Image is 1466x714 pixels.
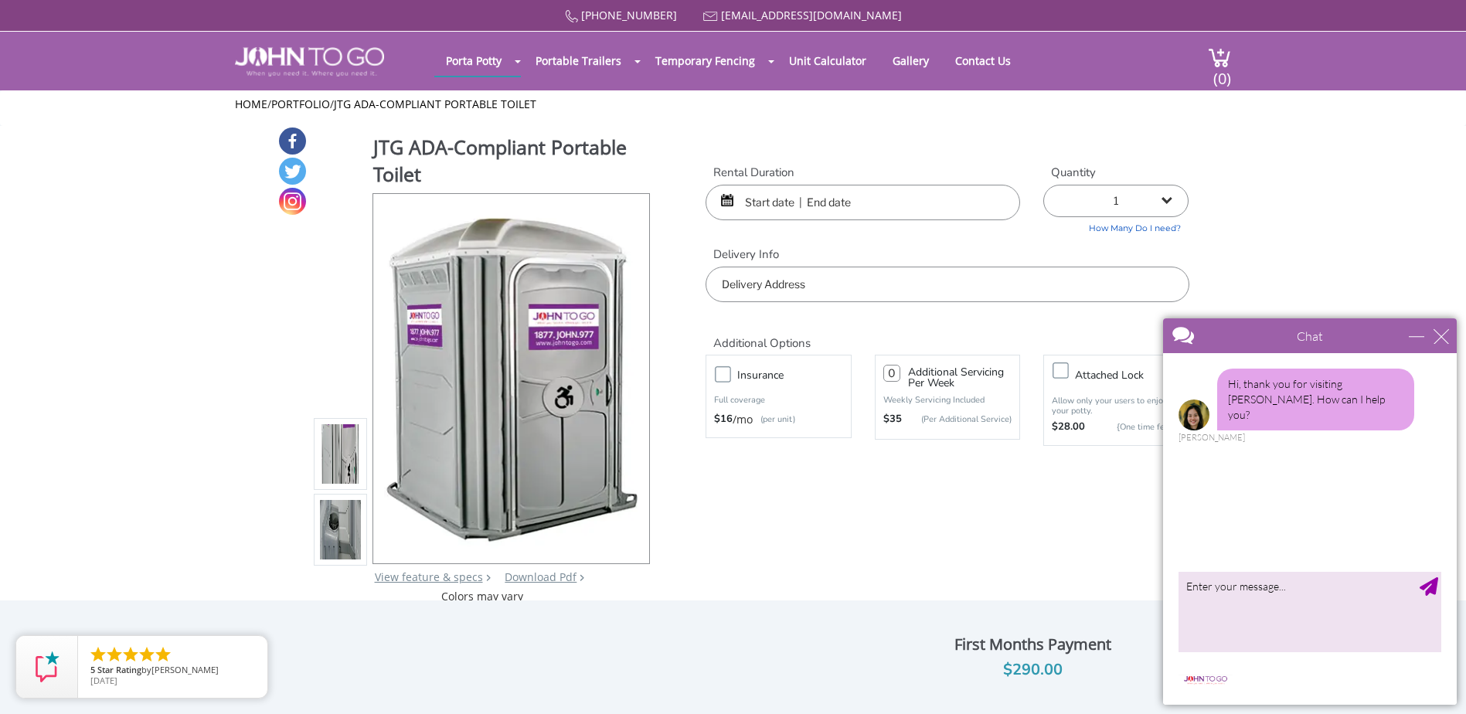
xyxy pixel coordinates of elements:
li:  [154,645,172,664]
a: How Many Do I need? [1043,217,1189,235]
span: [PERSON_NAME] [151,664,219,675]
img: chevron.png [580,574,584,581]
li:  [105,645,124,664]
a: [PHONE_NUMBER] [581,8,677,22]
h3: Insurance [737,365,858,385]
span: (0) [1213,56,1231,89]
img: JOHN to go [235,47,384,76]
span: [DATE] [90,675,117,686]
a: Download Pdf [505,569,577,584]
p: Weekly Servicing Included [883,394,1012,406]
strong: $28.00 [1052,420,1085,435]
a: Gallery [881,46,940,76]
li:  [121,645,140,664]
a: Portable Trailers [524,46,633,76]
label: Delivery Info [706,246,1189,263]
h1: JTG ADA-Compliant Portable Toilet [373,134,651,192]
iframe: Live Chat Box [1154,309,1466,714]
p: (per unit) [753,412,795,427]
li:  [89,645,107,664]
a: Twitter [279,158,306,185]
p: Full coverage [714,393,842,408]
label: Rental Duration [706,165,1020,181]
div: First Months Payment [846,631,1219,658]
input: 0 [883,365,900,382]
img: Product [320,272,362,636]
span: 5 [90,664,95,675]
img: Product [384,194,638,558]
a: Porta Potty [434,46,513,76]
a: Portfolio [271,97,330,111]
a: JTG ADA-Compliant Portable Toilet [334,97,536,111]
span: by [90,665,255,676]
div: /mo [714,412,842,427]
img: cart a [1208,47,1231,68]
img: Product [320,348,362,712]
li:  [138,645,156,664]
p: {One time fee} [1093,420,1172,435]
img: Call [565,10,578,23]
strong: $16 [714,412,733,427]
a: Contact Us [944,46,1022,76]
p: Allow only your users to enjoy your potty. [1052,396,1180,416]
a: [EMAIL_ADDRESS][DOMAIN_NAME] [721,8,902,22]
input: Start date | End date [706,185,1020,220]
label: Quantity [1043,165,1189,181]
img: Review Rating [32,651,63,682]
div: Colors may vary [314,589,651,604]
h2: Additional Options [706,318,1189,351]
h3: Attached lock [1075,365,1196,385]
img: Mail [703,12,718,22]
input: Delivery Address [706,267,1189,302]
ul: / / [235,97,1231,112]
a: Home [235,97,267,111]
a: Instagram [279,188,306,215]
p: (Per Additional Service) [902,413,1012,425]
a: Temporary Fencing [644,46,767,76]
a: Unit Calculator [777,46,878,76]
img: right arrow icon [486,574,491,581]
div: $290.00 [846,658,1219,682]
a: Facebook [279,127,306,155]
h3: Additional Servicing Per Week [908,367,1012,389]
a: View feature & specs [375,569,483,584]
strong: $35 [883,412,902,427]
span: Star Rating [97,664,141,675]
